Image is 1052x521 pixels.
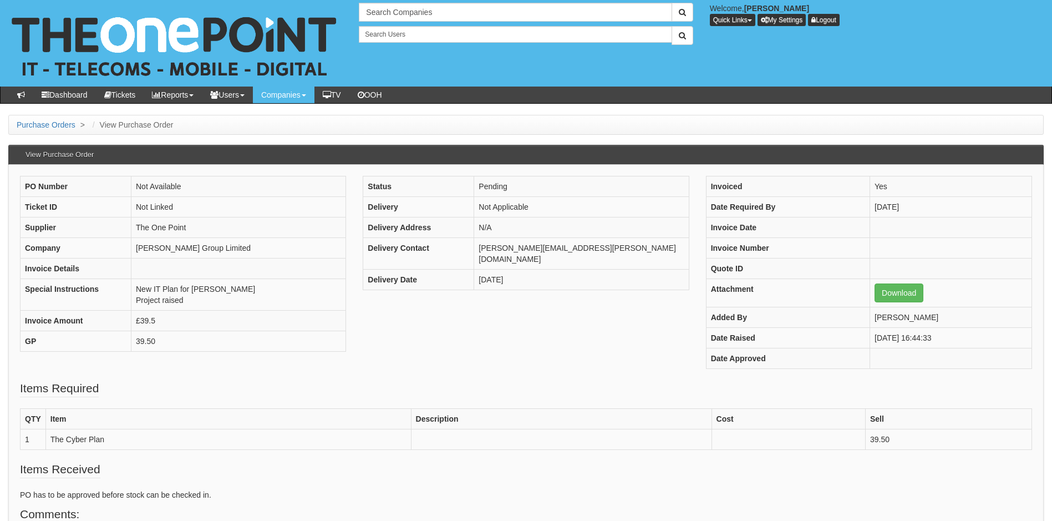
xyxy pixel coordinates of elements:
th: Invoice Number [706,238,870,259]
th: Date Required By [706,197,870,217]
td: £39.5 [131,311,346,331]
th: Cost [712,409,865,429]
a: Reports [144,87,202,103]
th: Supplier [21,217,131,238]
legend: Items Required [20,380,99,397]
a: Purchase Orders [17,120,75,129]
a: Companies [253,87,314,103]
td: [PERSON_NAME] Group Limited [131,238,346,259]
th: Sell [865,409,1031,429]
td: Yes [870,176,1032,197]
p: PO has to be approved before stock can be checked in. [20,489,1032,500]
a: Users [202,87,253,103]
b: [PERSON_NAME] [744,4,809,13]
th: Date Approved [706,348,870,369]
th: Invoiced [706,176,870,197]
a: Logout [808,14,840,26]
td: Not Available [131,176,346,197]
th: Delivery Date [363,270,474,290]
input: Search Users [359,26,672,43]
th: QTY [21,409,46,429]
td: New IT Plan for [PERSON_NAME] Project raised [131,279,346,311]
legend: Items Received [20,461,100,478]
a: OOH [349,87,390,103]
button: Quick Links [710,14,755,26]
a: Tickets [96,87,144,103]
th: GP [21,331,131,352]
td: Not Linked [131,197,346,217]
td: N/A [474,217,689,238]
th: Delivery Address [363,217,474,238]
td: [DATE] [870,197,1032,217]
th: Ticket ID [21,197,131,217]
td: 39.50 [865,429,1031,450]
th: Delivery Contact [363,238,474,270]
th: Company [21,238,131,259]
th: Status [363,176,474,197]
td: Pending [474,176,689,197]
th: Delivery [363,197,474,217]
td: [DATE] [474,270,689,290]
th: Attachment [706,279,870,307]
td: The Cyber Plan [45,429,411,450]
th: Item [45,409,411,429]
div: Welcome, [702,3,1052,26]
a: TV [314,87,349,103]
th: Invoice Details [21,259,131,279]
li: View Purchase Order [90,119,174,130]
a: My Settings [758,14,806,26]
a: Download [875,284,923,302]
h3: View Purchase Order [20,145,99,164]
th: PO Number [21,176,131,197]
th: Invoice Date [706,217,870,238]
a: Dashboard [33,87,96,103]
td: [DATE] 16:44:33 [870,328,1032,348]
th: Description [411,409,712,429]
td: Not Applicable [474,197,689,217]
td: 1 [21,429,46,450]
th: Quote ID [706,259,870,279]
span: > [78,120,88,129]
th: Special Instructions [21,279,131,311]
td: [PERSON_NAME][EMAIL_ADDRESS][PERSON_NAME][DOMAIN_NAME] [474,238,689,270]
th: Date Raised [706,328,870,348]
th: Added By [706,307,870,328]
th: Invoice Amount [21,311,131,331]
td: The One Point [131,217,346,238]
input: Search Companies [359,3,672,22]
td: [PERSON_NAME] [870,307,1032,328]
td: 39.50 [131,331,346,352]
